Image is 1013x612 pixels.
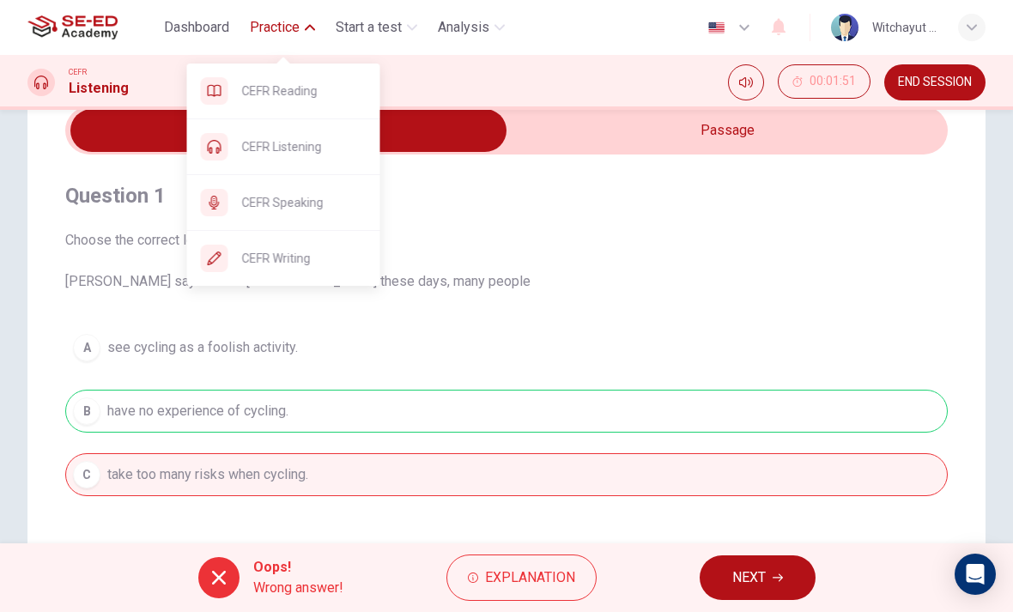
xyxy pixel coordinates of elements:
[250,17,300,38] span: Practice
[187,231,380,286] div: CEFR Writing
[778,64,870,99] button: 00:01:51
[872,17,937,38] div: Witchayut Sombatkamrai
[336,17,402,38] span: Start a test
[898,76,972,89] span: END SESSION
[253,578,343,598] span: Wrong answer!
[700,555,816,600] button: NEXT
[164,17,229,38] span: Dashboard
[732,566,766,590] span: NEXT
[242,81,367,101] span: CEFR Reading
[27,10,157,45] a: SE-ED Academy logo
[242,192,367,213] span: CEFR Speaking
[69,66,87,78] span: CEFR
[242,136,367,157] span: CEFR Listening
[778,64,870,100] div: Hide
[187,175,380,230] div: CEFR Speaking
[884,64,986,100] button: END SESSION
[438,17,489,38] span: Analysis
[187,119,380,174] div: CEFR Listening
[706,21,727,34] img: en
[955,554,996,595] div: Open Intercom Messenger
[831,14,858,41] img: Profile picture
[728,64,764,100] div: Mute
[242,248,367,269] span: CEFR Writing
[65,182,948,209] h4: Question 1
[27,10,118,45] img: SE-ED Academy logo
[329,12,424,43] button: Start a test
[431,12,512,43] button: Analysis
[243,12,322,43] button: Practice
[253,557,343,578] span: Oops!
[65,230,948,292] span: Choose the correct letter, , , or . [PERSON_NAME] says that in [GEOGRAPHIC_DATA] these days, many...
[157,12,236,43] button: Dashboard
[446,554,597,601] button: Explanation
[485,566,575,590] span: Explanation
[69,78,129,99] h1: Listening
[187,64,380,118] div: CEFR Reading
[810,75,856,88] span: 00:01:51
